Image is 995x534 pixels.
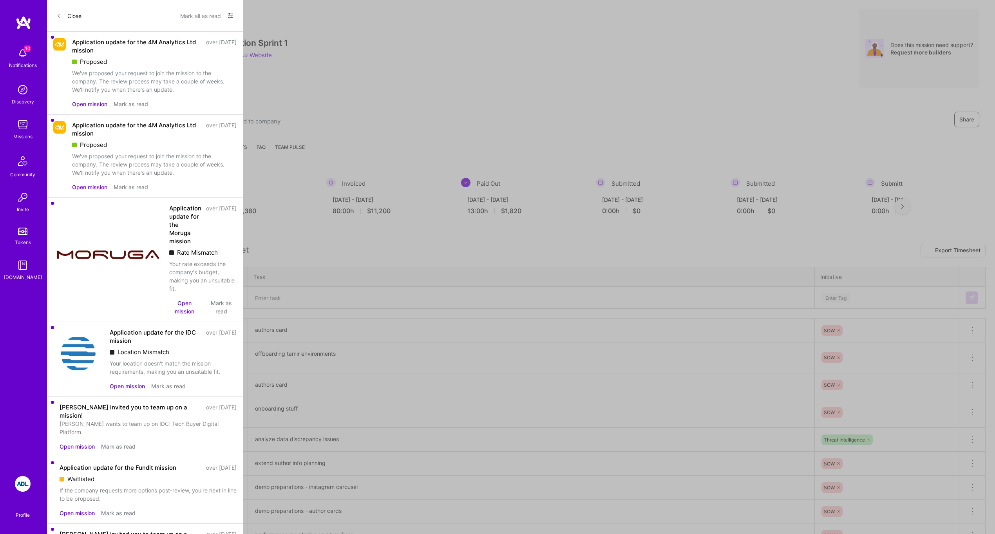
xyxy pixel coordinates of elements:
button: Mark as read [101,442,136,451]
div: over [DATE] [206,38,237,54]
button: Close [56,9,81,22]
button: Open mission [169,299,200,315]
div: Waitlisted [60,475,237,483]
div: Tokens [15,238,31,246]
div: Rate Mismatch [169,248,237,257]
div: over [DATE] [206,204,237,245]
div: Profile [16,511,30,518]
img: Company Logo [53,121,66,134]
div: Application update for the 4M Analytics Ltd mission [72,121,201,138]
div: Invite [17,205,29,214]
button: Mark as read [114,100,148,108]
div: [PERSON_NAME] invited you to team up on a mission! [60,403,201,420]
img: Community [13,152,32,170]
a: Profile [13,503,33,518]
span: 10 [24,45,31,52]
div: Your rate exceeds the company's budget, making you an unsuitable fit. [169,260,237,293]
img: Company Logo [53,38,66,51]
img: Invite [15,190,31,205]
img: logo [16,16,31,30]
button: Mark as read [151,382,186,390]
div: Proposed [72,58,237,66]
img: guide book [15,257,31,273]
div: Location Mismatch [110,348,237,356]
div: Application update for the IDC mission [110,328,201,345]
img: teamwork [15,117,31,132]
img: bell [15,45,31,61]
div: If the company requests more options post-review, you're next in line to be proposed. [60,486,237,503]
a: ADL: Technology Modernization Sprint 1 [13,476,33,492]
img: ADL: Technology Modernization Sprint 1 [15,476,31,492]
div: Community [10,170,35,179]
div: Application update for the 4M Analytics Ltd mission [72,38,201,54]
button: Open mission [60,442,95,451]
div: over [DATE] [206,463,237,472]
div: We've proposed your request to join the mission to the company. The review process may take a cou... [72,69,237,94]
img: tokens [18,228,27,235]
button: Open mission [60,509,95,517]
div: [PERSON_NAME] wants to team up on IDC: Tech Buyer Digital Platform [60,420,237,436]
button: Open mission [110,382,145,390]
div: Application update for the Moruga mission [169,204,201,245]
div: Application update for the Fundit mission [60,463,176,472]
img: Company Logo [53,328,103,378]
div: over [DATE] [206,403,237,420]
div: Your location doesn't match the mission requirements, making you an unsuitable fit. [110,359,237,376]
div: [DOMAIN_NAME] [4,273,42,281]
button: Mark as read [101,509,136,517]
img: discovery [15,82,31,98]
button: Mark all as read [180,9,221,22]
button: Mark as read [206,299,237,315]
div: Proposed [72,141,237,149]
button: Mark as read [114,183,148,191]
div: Discovery [12,98,34,106]
img: Company Logo [53,204,163,314]
div: Notifications [9,61,37,69]
div: over [DATE] [206,121,237,138]
button: Open mission [72,100,107,108]
button: Open mission [72,183,107,191]
div: We've proposed your request to join the mission to the company. The review process may take a cou... [72,152,237,177]
div: over [DATE] [206,328,237,345]
div: Missions [13,132,33,141]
